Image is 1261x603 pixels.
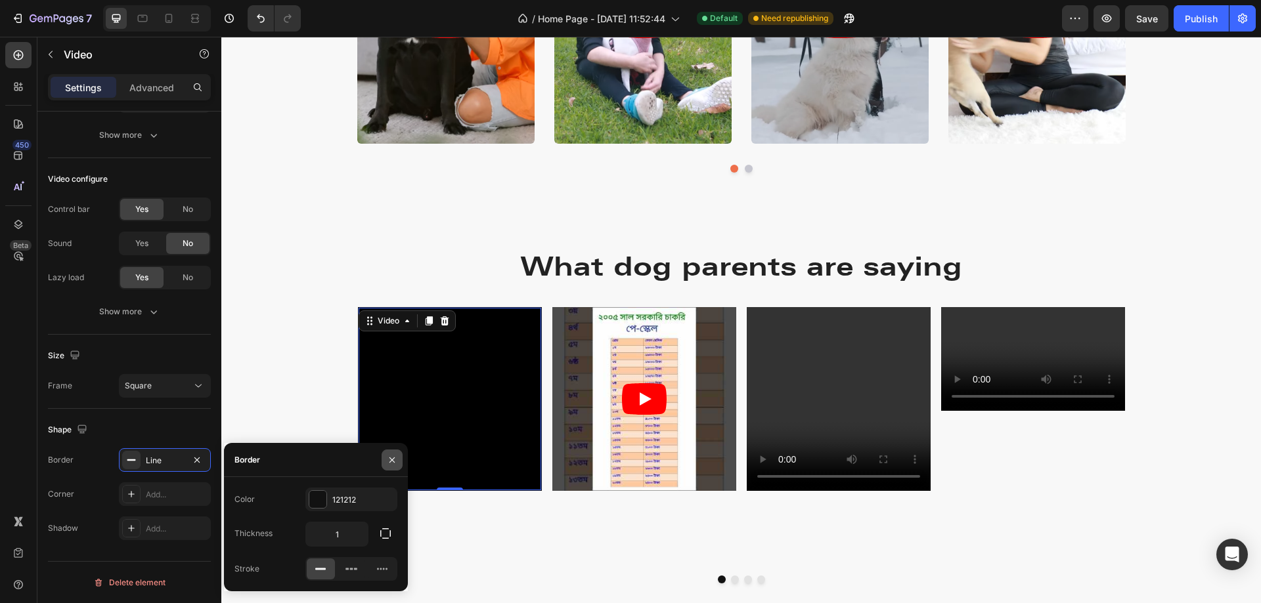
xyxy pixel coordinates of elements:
span: Need republishing [761,12,828,24]
p: Advanced [129,81,174,94]
div: Line [146,455,184,467]
div: Shadow [48,522,78,534]
div: Video [154,278,181,290]
span: Home Page - [DATE] 11:52:44 [538,12,665,26]
button: Show more [48,123,211,147]
button: Dot [509,128,517,136]
iframe: Video [137,271,320,453]
button: Show more [48,300,211,323]
button: Save [1125,5,1168,31]
button: Square [119,374,211,398]
div: Stroke [234,563,259,575]
span: Yes [135,238,148,249]
span: Default [710,12,738,24]
div: Beta [10,240,32,251]
span: Save [1136,13,1158,24]
div: Open Intercom Messenger [1216,539,1248,570]
p: Settings [65,81,102,94]
button: Publish [1174,5,1229,31]
button: Dot [523,539,531,547]
div: Size [48,347,83,365]
span: No [183,203,193,215]
div: Sound [48,238,72,249]
span: Square [125,381,152,390]
video: Video [720,270,904,374]
div: Show more [99,305,160,318]
div: Corner [48,488,74,500]
button: Play [401,346,445,378]
video: Video [525,270,709,454]
div: Add... [146,489,208,501]
div: Publish [1185,12,1218,26]
button: Dot [523,128,531,136]
span: No [183,238,193,249]
span: No [183,272,193,283]
button: Dot [536,539,544,547]
p: Video [64,47,175,62]
div: Control bar [48,203,90,215]
div: Video configure [48,173,108,185]
span: Yes [135,272,148,283]
div: Border [48,454,74,466]
div: 121212 [332,494,394,506]
div: Border [234,454,260,466]
input: Auto [306,522,368,546]
div: Undo/Redo [248,5,301,31]
p: 7 [86,10,92,26]
div: Add... [146,523,208,535]
p: What dog parents are saying [138,211,902,248]
button: 7 [5,5,98,31]
div: Shape [48,421,90,439]
span: Yes [135,203,148,215]
div: Color [234,493,255,505]
span: / [532,12,535,26]
div: Delete element [93,575,166,591]
button: Delete element [48,572,211,593]
iframe: Design area [221,37,1261,603]
div: Frame [48,380,72,392]
button: Dot [497,539,504,547]
button: Dot [510,539,518,547]
div: Show more [99,129,160,142]
div: Thickness [234,528,273,539]
div: 450 [12,140,32,150]
div: Lazy load [48,272,84,283]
